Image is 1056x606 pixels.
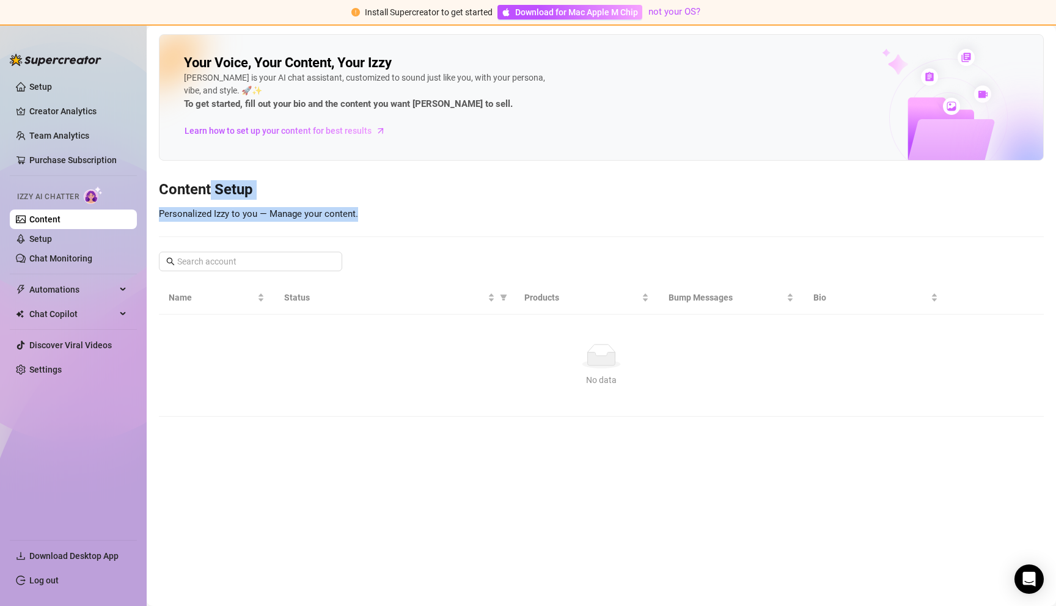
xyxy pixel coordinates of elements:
[10,54,101,66] img: logo-BBDzfeDw.svg
[500,294,507,301] span: filter
[159,208,358,219] span: Personalized Izzy to you — Manage your content.
[365,7,493,17] span: Install Supercreator to get started
[185,124,372,137] span: Learn how to set up your content for best results
[159,281,274,315] th: Name
[515,5,638,19] span: Download for Mac Apple M Chip
[29,575,59,585] a: Log out
[648,6,700,17] a: not your OS?
[284,291,485,304] span: Status
[659,281,803,315] th: Bump Messages
[813,291,928,304] span: Bio
[184,54,392,71] h2: Your Voice, Your Content, Your Izzy
[184,98,513,109] strong: To get started, fill out your bio and the content you want [PERSON_NAME] to sell.
[375,125,387,137] span: arrow-right
[16,551,26,561] span: download
[184,71,551,112] div: [PERSON_NAME] is your AI chat assistant, customized to sound just like you, with your persona, vi...
[29,101,127,121] a: Creator Analytics
[1014,564,1044,594] div: Open Intercom Messenger
[274,281,515,315] th: Status
[524,291,639,304] span: Products
[351,8,360,16] span: exclamation-circle
[184,121,395,141] a: Learn how to set up your content for best results
[174,373,1029,387] div: No data
[29,365,62,374] a: Settings
[669,291,783,304] span: Bump Messages
[177,255,325,268] input: Search account
[16,285,26,294] span: thunderbolt
[29,150,127,170] a: Purchase Subscription
[497,288,510,307] span: filter
[29,340,112,350] a: Discover Viral Videos
[17,191,79,203] span: Izzy AI Chatter
[29,280,116,299] span: Automations
[497,5,642,20] a: Download for Mac Apple M Chip
[502,8,510,16] span: apple
[29,82,52,92] a: Setup
[854,35,1043,160] img: ai-chatter-content-library-cLFOSyPT.png
[515,281,659,315] th: Products
[84,186,103,204] img: AI Chatter
[159,180,1044,200] h3: Content Setup
[29,214,61,224] a: Content
[29,254,92,263] a: Chat Monitoring
[29,234,52,244] a: Setup
[16,310,24,318] img: Chat Copilot
[804,281,948,315] th: Bio
[29,304,116,324] span: Chat Copilot
[29,551,119,561] span: Download Desktop App
[169,291,255,304] span: Name
[29,131,89,141] a: Team Analytics
[166,257,175,266] span: search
